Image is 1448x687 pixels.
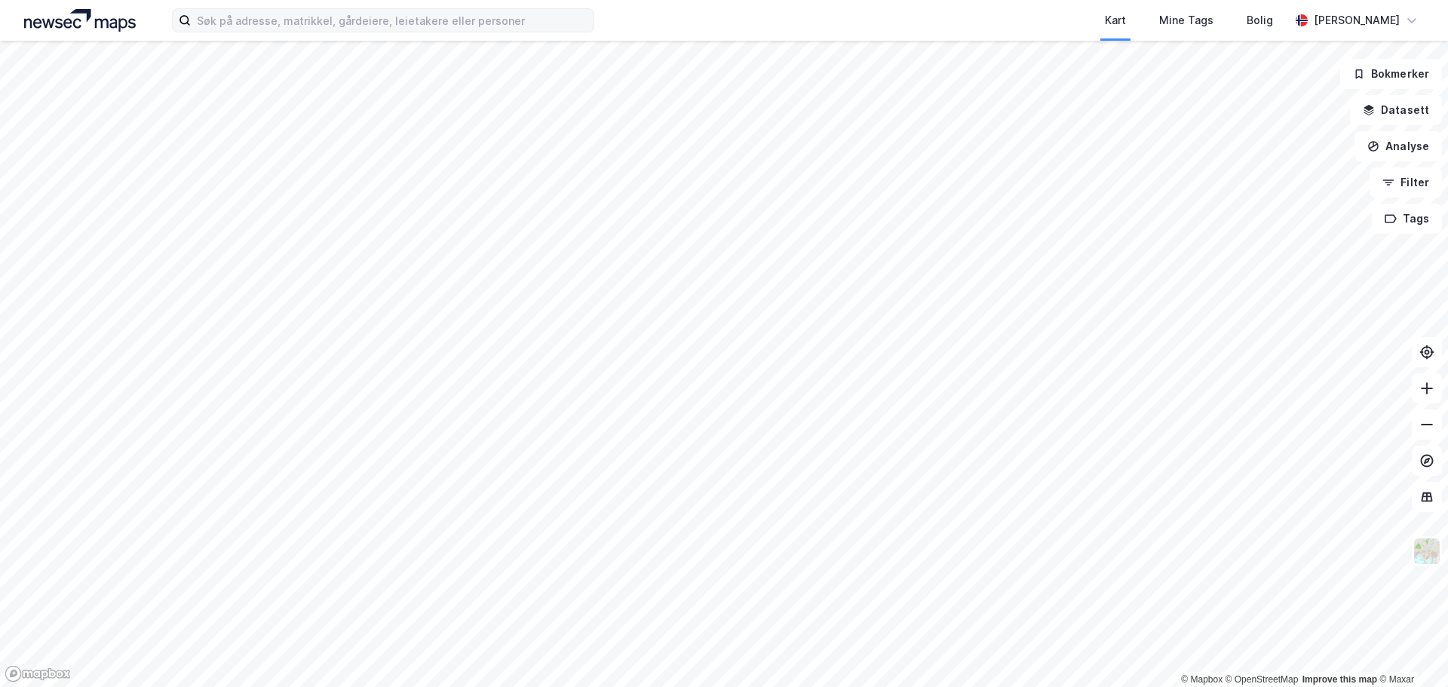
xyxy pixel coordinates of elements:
input: Søk på adresse, matrikkel, gårdeiere, leietakere eller personer [191,9,594,32]
button: Bokmerker [1340,59,1442,89]
div: [PERSON_NAME] [1314,11,1400,29]
img: Z [1413,537,1441,566]
img: logo.a4113a55bc3d86da70a041830d287a7e.svg [24,9,136,32]
div: Kart [1105,11,1126,29]
button: Datasett [1350,95,1442,125]
a: Mapbox [1181,674,1223,685]
button: Analyse [1354,131,1442,161]
iframe: Chat Widget [1373,615,1448,687]
div: Mine Tags [1159,11,1213,29]
button: Filter [1370,167,1442,198]
div: Bolig [1247,11,1273,29]
button: Tags [1372,204,1442,234]
a: Mapbox homepage [5,665,71,682]
a: Improve this map [1302,674,1377,685]
div: Kontrollprogram for chat [1373,615,1448,687]
a: OpenStreetMap [1226,674,1299,685]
